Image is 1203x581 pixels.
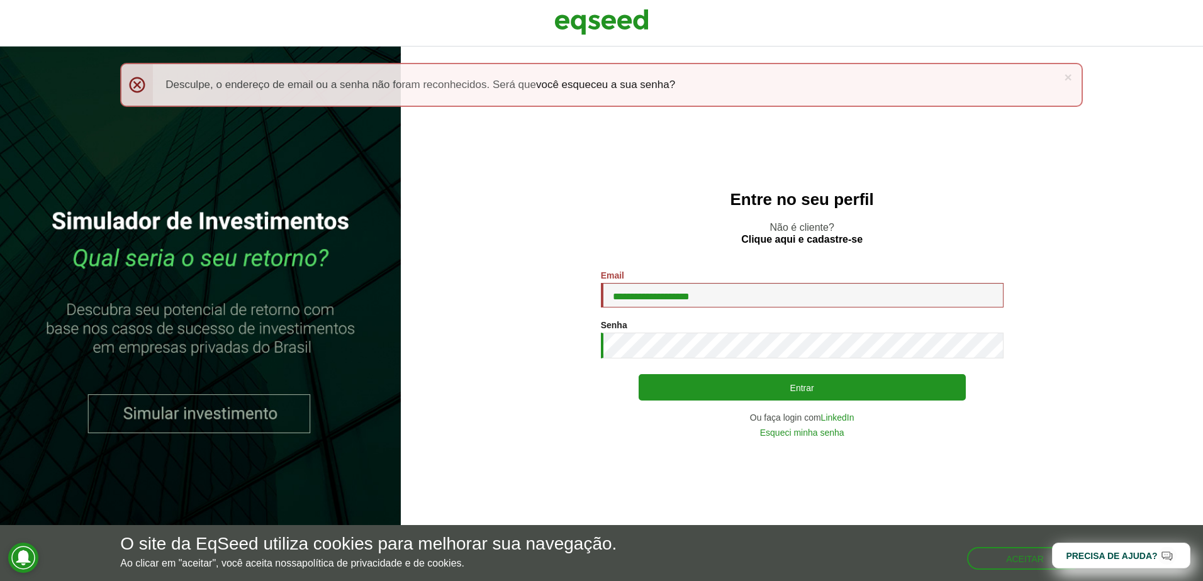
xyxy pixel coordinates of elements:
p: Não é cliente? [426,221,1178,245]
h2: Entre no seu perfil [426,191,1178,209]
a: × [1065,70,1072,84]
a: LinkedIn [821,413,854,422]
div: Desculpe, o endereço de email ou a senha não foram reconhecidos. Será que [120,63,1083,107]
a: Esqueci minha senha [760,428,844,437]
img: EqSeed Logo [554,6,649,38]
a: Clique aqui e cadastre-se [741,235,863,245]
div: Ou faça login com [601,413,1004,422]
button: Entrar [639,374,966,401]
label: Senha [601,321,627,329]
button: Aceitar [967,547,1083,570]
a: você esqueceu a sua senha? [536,79,675,90]
a: política de privacidade e de cookies [302,558,462,568]
h5: O site da EqSeed utiliza cookies para melhorar sua navegação. [120,534,617,554]
p: Ao clicar em "aceitar", você aceita nossa . [120,557,617,569]
label: Email [601,271,624,280]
